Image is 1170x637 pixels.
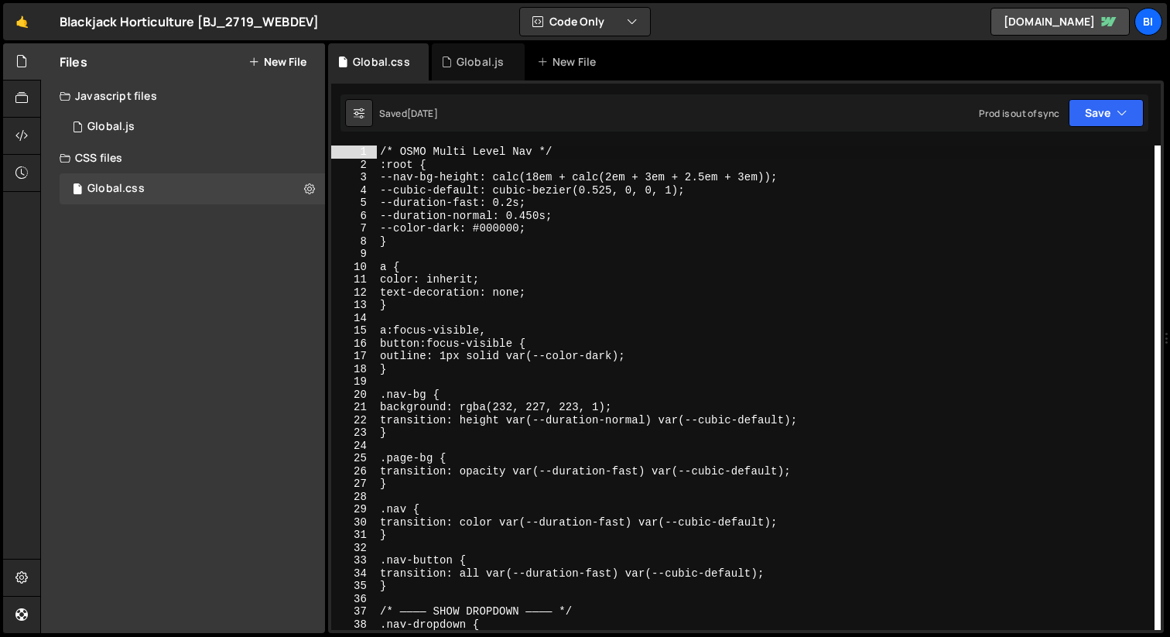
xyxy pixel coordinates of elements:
[331,465,377,478] div: 26
[331,222,377,235] div: 7
[331,426,377,440] div: 23
[331,452,377,465] div: 25
[353,54,410,70] div: Global.css
[331,184,377,197] div: 4
[60,111,325,142] div: 16258/43868.js
[60,12,319,31] div: Blackjack Horticulture [BJ_2719_WEBDEV]
[457,54,504,70] div: Global.js
[1134,8,1162,36] a: Bi
[331,286,377,300] div: 12
[331,248,377,261] div: 9
[331,337,377,351] div: 16
[331,503,377,516] div: 29
[331,299,377,312] div: 13
[331,516,377,529] div: 30
[87,182,145,196] div: Global.css
[379,107,438,120] div: Saved
[331,375,377,389] div: 19
[331,235,377,248] div: 8
[1069,99,1144,127] button: Save
[41,142,325,173] div: CSS files
[990,8,1130,36] a: [DOMAIN_NAME]
[331,414,377,427] div: 22
[331,146,377,159] div: 1
[331,363,377,376] div: 18
[331,171,377,184] div: 3
[331,554,377,567] div: 33
[331,567,377,580] div: 34
[331,312,377,325] div: 14
[331,273,377,286] div: 11
[331,618,377,632] div: 38
[331,491,377,504] div: 28
[248,56,306,68] button: New File
[331,159,377,172] div: 2
[407,107,438,120] div: [DATE]
[331,401,377,414] div: 21
[331,580,377,593] div: 35
[331,324,377,337] div: 15
[331,210,377,223] div: 6
[331,350,377,363] div: 17
[331,197,377,210] div: 5
[87,120,135,134] div: Global.js
[3,3,41,40] a: 🤙
[331,542,377,555] div: 32
[331,529,377,542] div: 31
[979,107,1059,120] div: Prod is out of sync
[331,389,377,402] div: 20
[537,54,602,70] div: New File
[520,8,650,36] button: Code Only
[331,593,377,606] div: 36
[331,478,377,491] div: 27
[60,53,87,70] h2: Files
[331,605,377,618] div: 37
[331,440,377,453] div: 24
[41,80,325,111] div: Javascript files
[331,261,377,274] div: 10
[60,173,325,204] div: 16258/43966.css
